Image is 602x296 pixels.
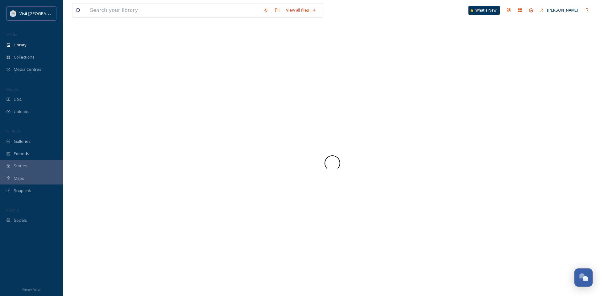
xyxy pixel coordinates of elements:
[6,129,21,133] span: WIDGETS
[537,4,581,16] a: [PERSON_NAME]
[6,32,17,37] span: MEDIA
[22,285,40,293] a: Privacy Policy
[14,138,31,144] span: Galleries
[14,54,34,60] span: Collections
[6,208,19,212] span: SOCIALS
[468,6,500,15] a: What's New
[14,175,24,181] span: Maps
[14,163,27,169] span: Stories
[19,10,68,16] span: Visit [GEOGRAPHIC_DATA]
[547,7,578,13] span: [PERSON_NAME]
[574,268,593,287] button: Open Chat
[6,87,20,91] span: COLLECT
[283,4,319,16] a: View all files
[14,109,29,115] span: Uploads
[14,151,29,157] span: Embeds
[87,3,260,17] input: Search your library
[14,66,41,72] span: Media Centres
[14,188,31,194] span: SnapLink
[14,42,26,48] span: Library
[22,288,40,292] span: Privacy Policy
[10,10,16,17] img: QCCVB_VISIT_vert_logo_4c_tagline_122019.svg
[14,96,22,102] span: UGC
[14,217,27,223] span: Socials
